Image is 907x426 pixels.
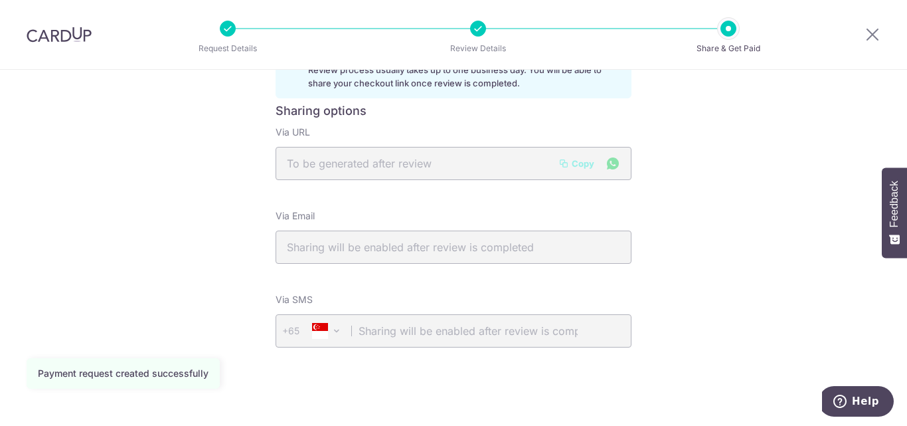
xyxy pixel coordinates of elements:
p: Request Details [179,42,277,55]
p: Review Details [429,42,527,55]
h6: Sharing options [276,104,631,119]
input: To be generated after review [276,147,631,180]
p: Review process usually takes up to one business day. You will be able to share your checkout link... [308,63,620,90]
div: Payment request created successfully [38,367,208,380]
span: +65 [282,323,318,339]
label: Via SMS [276,293,313,306]
iframe: Opens a widget where you can find more information [822,386,894,419]
span: +65 [286,323,318,339]
img: CardUp [27,27,92,43]
button: Feedback - Show survey [882,167,907,258]
input: Sharing will be enabled after review is completed [276,314,631,348]
p: Share & Get Paid [679,42,778,55]
label: Via Email [276,209,315,223]
label: Via URL [276,126,310,139]
span: Feedback [888,181,900,227]
input: Sharing will be enabled after review is completed [276,231,631,264]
